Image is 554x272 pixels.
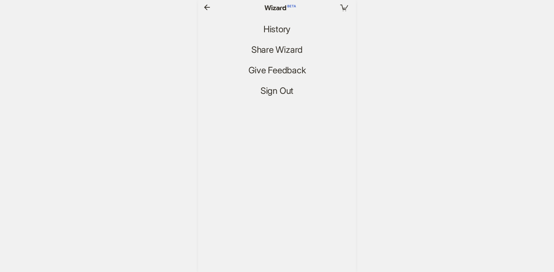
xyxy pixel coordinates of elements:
[255,85,299,97] button: Sign Out
[261,86,293,96] span: Sign Out
[245,44,309,56] button: Share Wizard
[243,65,312,76] a: Give Feedback
[258,23,296,35] button: History
[263,24,291,35] span: History
[248,65,306,76] span: Give Feedback
[251,45,303,55] span: Share Wizard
